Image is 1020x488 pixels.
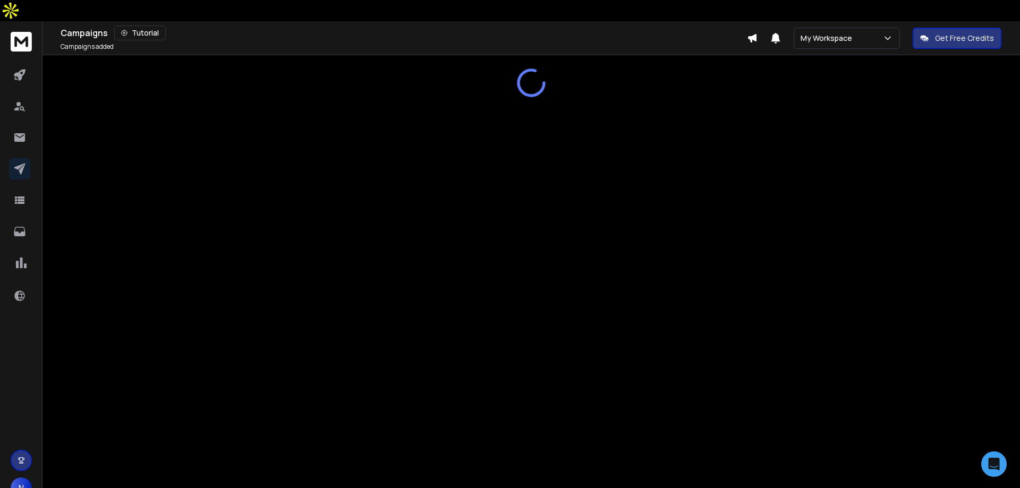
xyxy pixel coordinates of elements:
[913,28,1001,49] button: Get Free Credits
[981,451,1007,477] div: Open Intercom Messenger
[801,33,856,44] p: My Workspace
[935,33,994,44] p: Get Free Credits
[61,42,114,51] p: Campaigns added
[114,25,166,40] button: Tutorial
[61,25,747,40] div: Campaigns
